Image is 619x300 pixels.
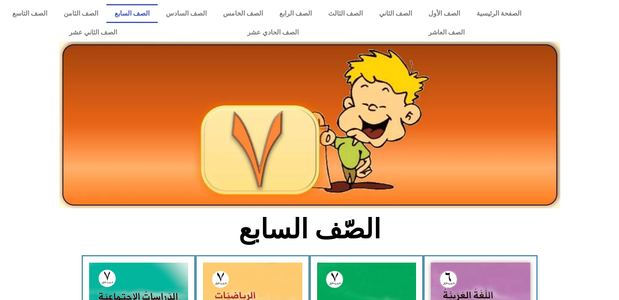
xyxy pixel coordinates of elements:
[371,4,420,23] a: الصف الثاني
[4,4,55,23] a: الصف التاسع
[182,23,363,42] a: الصف الحادي عشر
[320,4,371,23] a: الصف الثالث
[106,4,158,23] a: الصف السابع
[364,23,529,42] a: الصف العاشر
[420,4,468,23] a: الصف الأول
[468,4,529,23] a: الصفحة الرئيسية
[271,4,320,23] a: الصف الرابع
[174,213,445,245] h2: الصّف السابع
[215,4,271,23] a: الصف الخامس
[158,4,215,23] a: الصف السادس
[55,4,106,23] a: الصف الثامن
[4,23,182,42] a: الصف الثاني عشر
